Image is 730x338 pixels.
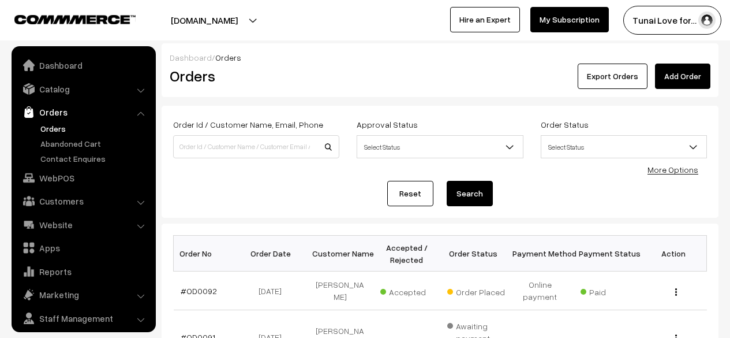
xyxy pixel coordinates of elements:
th: Order No [174,236,241,272]
a: Reports [14,261,152,282]
th: Customer Name [307,236,374,272]
td: [DATE] [240,272,307,310]
a: #OD0092 [181,286,217,296]
span: Select Status [541,137,706,157]
a: Dashboard [14,55,152,76]
a: Dashboard [170,53,212,62]
a: Orders [38,122,152,135]
span: Accepted [380,283,438,298]
a: Apps [14,237,152,258]
span: Order Placed [447,283,505,298]
td: [PERSON_NAME] [307,272,374,310]
th: Action [640,236,707,272]
a: Catalog [14,79,152,99]
th: Payment Method [507,236,574,272]
a: Abandoned Cart [38,138,152,150]
a: Orders [14,102,152,122]
a: Add Order [655,64,710,89]
td: Online payment [507,272,574,310]
a: Hire an Expert [450,7,520,32]
span: Select Status [357,137,522,157]
h2: Orders [170,67,338,85]
span: Orders [215,53,241,62]
a: Contact Enquires [38,153,152,165]
a: Website [14,214,152,235]
span: Select Status [541,135,707,158]
img: COMMMERCE [14,15,136,24]
a: Marketing [14,284,152,305]
span: Paid [581,283,638,298]
th: Order Date [240,236,307,272]
span: Select Status [357,135,523,158]
label: Approval Status [357,118,418,131]
button: Tunai Love for… [623,6,721,35]
img: Menu [675,288,677,296]
a: My Subscription [530,7,609,32]
a: More Options [647,165,698,174]
th: Accepted / Rejected [373,236,440,272]
input: Order Id / Customer Name / Customer Email / Customer Phone [173,135,339,158]
label: Order Status [541,118,589,131]
a: WebPOS [14,168,152,188]
a: Staff Management [14,308,152,329]
a: Reset [387,181,433,206]
div: / [170,51,710,64]
button: Search [447,181,493,206]
button: Export Orders [578,64,647,89]
button: [DOMAIN_NAME] [130,6,278,35]
label: Order Id / Customer Name, Email, Phone [173,118,323,131]
a: COMMMERCE [14,12,115,25]
img: user [698,12,716,29]
a: Customers [14,191,152,211]
th: Order Status [440,236,507,272]
th: Payment Status [574,236,641,272]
